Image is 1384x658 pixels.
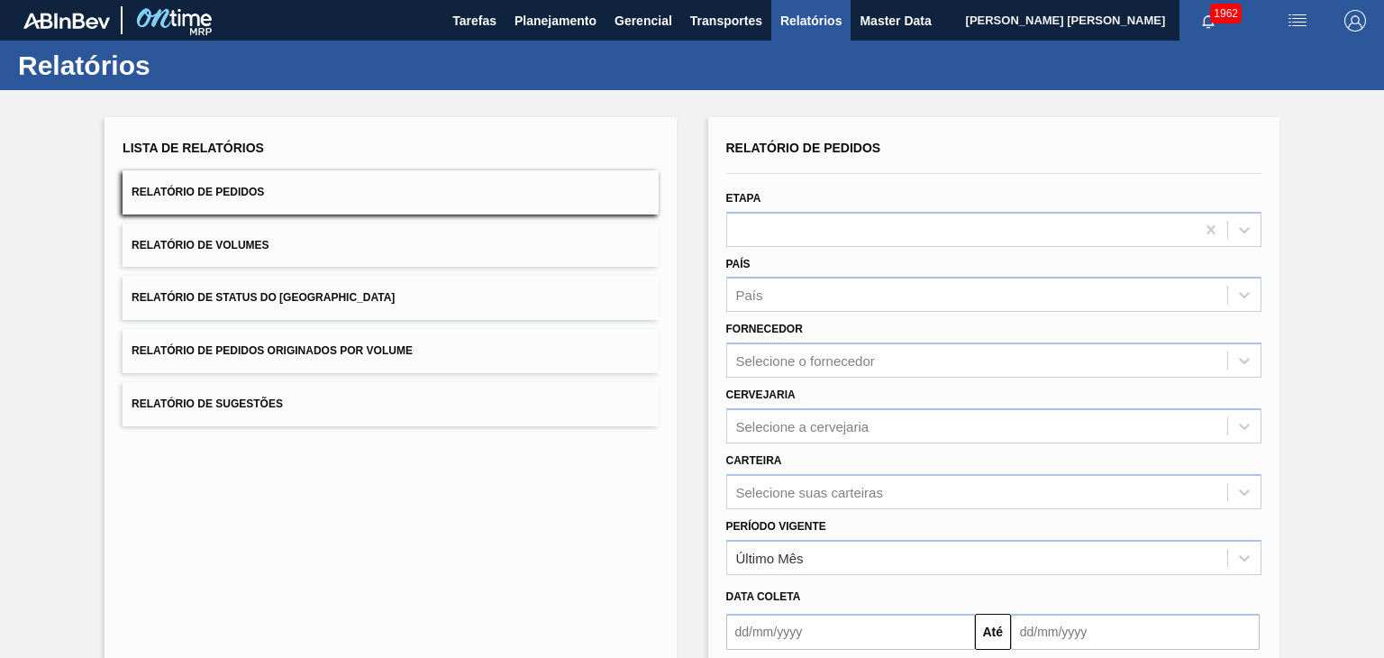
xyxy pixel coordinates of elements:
[736,484,883,499] div: Selecione suas carteiras
[1210,4,1242,23] span: 1962
[132,398,283,410] span: Relatório de Sugestões
[726,454,782,467] label: Carteira
[123,276,658,320] button: Relatório de Status do [GEOGRAPHIC_DATA]
[690,10,762,32] span: Transportes
[123,329,658,373] button: Relatório de Pedidos Originados por Volume
[132,239,269,251] span: Relatório de Volumes
[452,10,496,32] span: Tarefas
[1287,10,1308,32] img: userActions
[123,382,658,426] button: Relatório de Sugestões
[736,288,763,303] div: País
[726,258,751,270] label: País
[123,224,658,268] button: Relatório de Volumes
[726,323,803,335] label: Fornecedor
[726,590,801,603] span: Data coleta
[132,291,395,304] span: Relatório de Status do [GEOGRAPHIC_DATA]
[726,520,826,533] label: Período Vigente
[736,418,870,434] div: Selecione a cervejaria
[726,614,975,650] input: dd/mm/yyyy
[123,170,658,215] button: Relatório de Pedidos
[736,353,875,369] div: Selecione o fornecedor
[514,10,596,32] span: Planejamento
[23,13,110,29] img: TNhmsLtSVTkK8tSr43FrP2fwEKptu5GPRR3wAAAABJRU5ErkJggg==
[18,55,338,76] h1: Relatórios
[132,344,413,357] span: Relatório de Pedidos Originados por Volume
[726,388,796,401] label: Cervejaria
[123,141,264,155] span: Lista de Relatórios
[132,186,264,198] span: Relatório de Pedidos
[736,550,804,565] div: Último Mês
[726,192,761,205] label: Etapa
[860,10,931,32] span: Master Data
[726,141,881,155] span: Relatório de Pedidos
[1344,10,1366,32] img: Logout
[615,10,672,32] span: Gerencial
[1179,8,1237,33] button: Notificações
[975,614,1011,650] button: Até
[1011,614,1260,650] input: dd/mm/yyyy
[780,10,842,32] span: Relatórios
